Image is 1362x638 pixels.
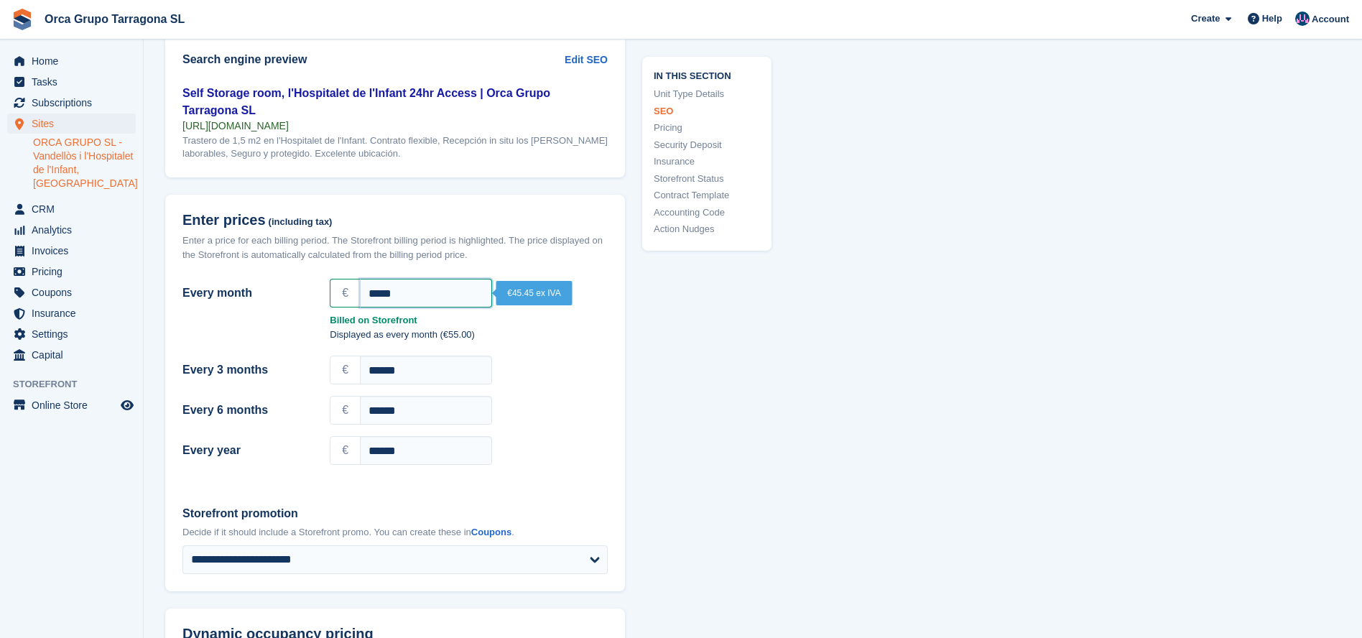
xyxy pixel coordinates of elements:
[182,402,312,419] label: Every 6 months
[7,241,136,261] a: menu
[7,199,136,219] a: menu
[182,442,312,459] label: Every year
[7,345,136,365] a: menu
[330,313,608,328] strong: Billed on Storefront
[7,303,136,323] a: menu
[182,53,565,66] h2: Search engine preview
[7,324,136,344] a: menu
[7,282,136,302] a: menu
[654,87,760,101] a: Unit Type Details
[269,217,333,228] span: (including tax)
[7,51,136,71] a: menu
[654,137,760,152] a: Security Deposit
[7,93,136,113] a: menu
[182,234,608,262] div: Enter a price for each billing period. The Storefront billing period is highlighted. The price di...
[654,222,760,236] a: Action Nudges
[565,52,608,68] a: Edit SEO
[11,9,33,30] img: stora-icon-8386f47178a22dfd0bd8f6a31ec36ba5ce8667c1dd55bd0f319d3a0aa187defe.svg
[654,68,760,81] span: In this section
[7,72,136,92] a: menu
[32,114,118,134] span: Sites
[7,395,136,415] a: menu
[13,377,143,392] span: Storefront
[7,220,136,240] a: menu
[182,212,266,228] span: Enter prices
[33,136,136,190] a: ORCA GRUPO SL - Vandellòs i l'Hospitalet de l'Infant, [GEOGRAPHIC_DATA]
[471,527,511,537] a: Coupons
[7,262,136,282] a: menu
[32,220,118,240] span: Analytics
[1262,11,1282,26] span: Help
[182,134,608,160] div: Trastero de 1,5 m2 en l'Hospitalet de l'Infant. Contrato flexible, Recepción in situ los [PERSON_...
[182,119,608,132] div: [URL][DOMAIN_NAME]
[32,93,118,113] span: Subscriptions
[182,85,608,119] div: Self Storage room, l'Hospitalet de l'Infant 24hr Access | Orca Grupo Tarragona SL
[654,121,760,135] a: Pricing
[182,525,608,540] p: Decide if it should include a Storefront promo. You can create these in .
[32,72,118,92] span: Tasks
[654,154,760,169] a: Insurance
[182,505,608,522] label: Storefront promotion
[32,51,118,71] span: Home
[32,262,118,282] span: Pricing
[1191,11,1220,26] span: Create
[32,282,118,302] span: Coupons
[654,205,760,219] a: Accounting Code
[654,103,760,118] a: SEO
[1295,11,1310,26] img: ADMIN MANAGMENT
[32,345,118,365] span: Capital
[32,199,118,219] span: CRM
[182,285,312,302] label: Every month
[39,7,190,31] a: Orca Grupo Tarragona SL
[32,324,118,344] span: Settings
[330,328,608,342] p: Displayed as every month (€55.00)
[1312,12,1349,27] span: Account
[7,114,136,134] a: menu
[654,171,760,185] a: Storefront Status
[32,395,118,415] span: Online Store
[32,241,118,261] span: Invoices
[119,397,136,414] a: Preview store
[654,188,760,203] a: Contract Template
[182,361,312,379] label: Every 3 months
[32,303,118,323] span: Insurance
